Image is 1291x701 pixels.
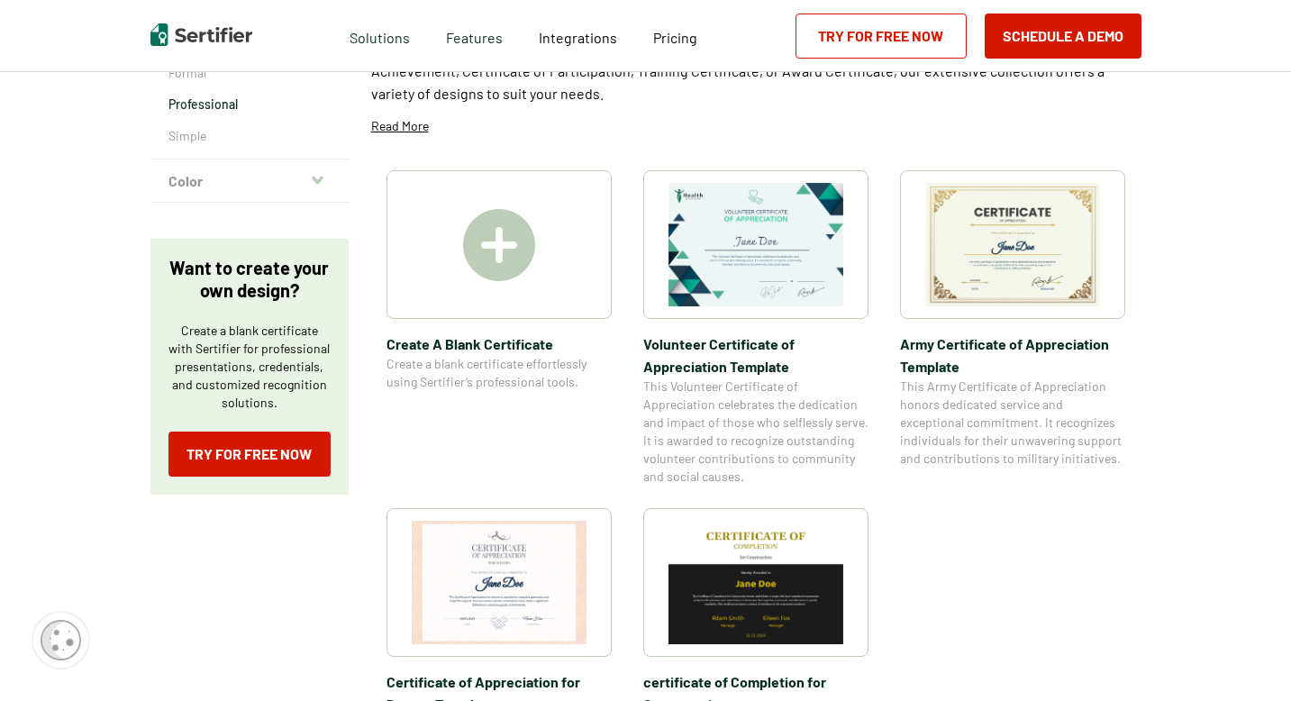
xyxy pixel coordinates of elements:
button: Color [150,159,349,203]
a: Army Certificate of Appreciation​ TemplateArmy Certificate of Appreciation​ TemplateThis Army Cer... [900,170,1125,486]
span: Create A Blank Certificate [386,332,612,355]
img: Army Certificate of Appreciation​ Template [925,183,1100,306]
img: certificate of Completion for Construction [668,521,843,644]
a: Professional [168,96,331,114]
a: Simple [168,127,331,145]
div: Style [150,32,349,159]
span: Integrations [539,29,617,46]
span: Create a blank certificate effortlessly using Sertifier’s professional tools. [386,355,612,391]
a: Volunteer Certificate of Appreciation TemplateVolunteer Certificate of Appreciation TemplateThis ... [643,170,868,486]
img: Sertifier | Digital Credentialing Platform [150,23,252,46]
p: Read More [371,117,429,135]
span: Pricing [653,29,697,46]
img: Volunteer Certificate of Appreciation Template [668,183,843,306]
a: Formal [168,64,331,82]
img: Cookie Popup Icon [41,620,81,660]
img: Create A Blank Certificate [463,209,535,281]
a: Try for Free Now [168,432,331,477]
span: Solutions [350,24,410,47]
span: Volunteer Certificate of Appreciation Template [643,332,868,378]
a: Pricing [653,24,697,47]
a: Integrations [539,24,617,47]
span: Army Certificate of Appreciation​ Template [900,332,1125,378]
iframe: Chat Widget [1201,615,1291,701]
img: Certificate of Appreciation for Donors​ Template [412,521,586,644]
span: This Army Certificate of Appreciation honors dedicated service and exceptional commitment. It rec... [900,378,1125,468]
span: Features [446,24,503,47]
a: Try for Free Now [796,14,967,59]
p: Want to create your own design? [168,257,331,302]
button: Schedule a Demo [985,14,1141,59]
span: This Volunteer Certificate of Appreciation celebrates the dedication and impact of those who self... [643,378,868,486]
p: Create a blank certificate with Sertifier for professional presentations, credentials, and custom... [168,322,331,412]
